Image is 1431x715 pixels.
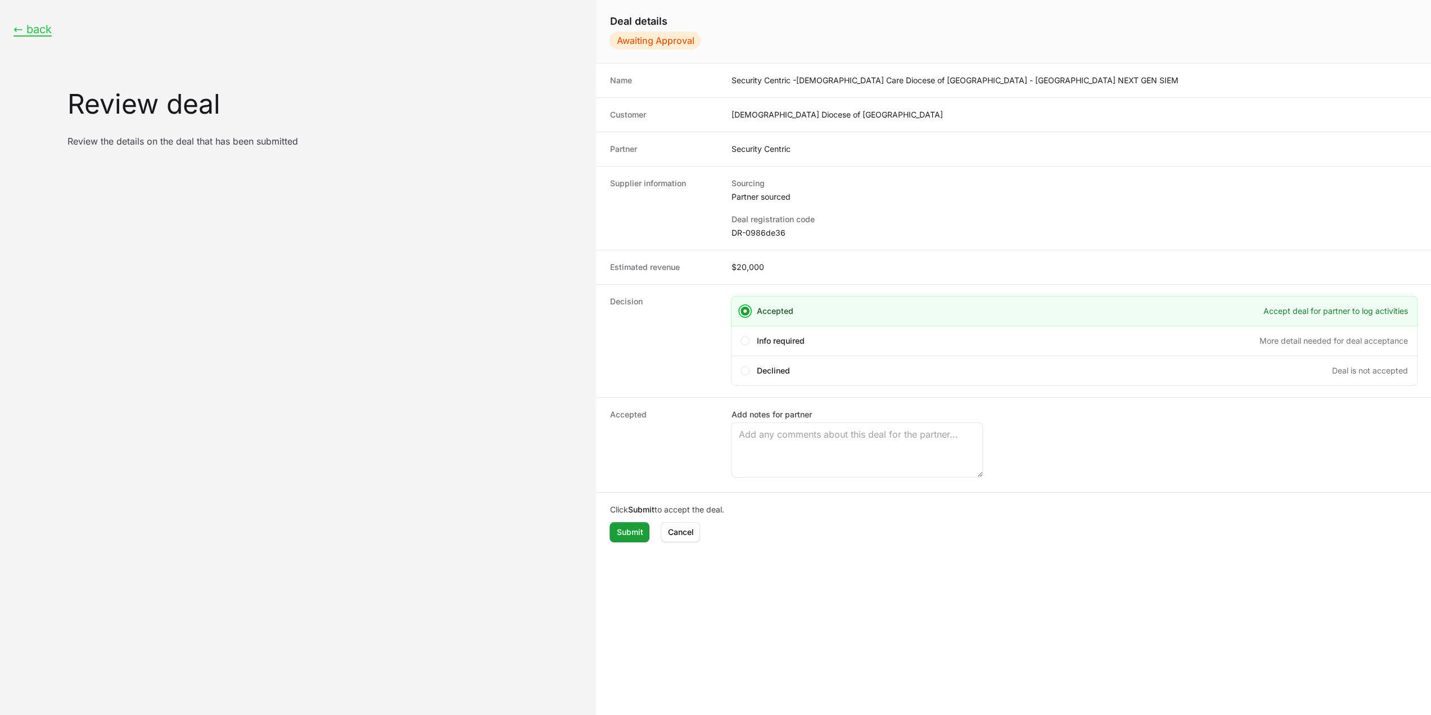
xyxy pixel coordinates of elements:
[610,178,717,239] dt: Supplier information
[756,365,789,376] span: Declined
[610,109,717,120] dt: Customer
[731,75,1418,86] dd: Security Centric -[DEMOGRAPHIC_DATA] Care Diocese of [GEOGRAPHIC_DATA] - [GEOGRAPHIC_DATA] NEXT G...
[731,109,1418,120] dd: [DEMOGRAPHIC_DATA] Diocese of [GEOGRAPHIC_DATA]
[67,91,583,118] h1: Review deal
[1332,365,1408,376] span: Deal is not accepted
[610,504,1418,515] p: Click to accept the deal.
[596,64,1431,493] dl: Create deal form
[610,522,649,542] button: Submit
[610,262,717,273] dt: Estimated revenue
[67,136,571,147] p: Review the details on the deal that has been submitted
[731,409,983,420] label: Add notes for partner
[1263,305,1408,317] span: Accept deal for partner to log activities
[1260,335,1408,347] span: More detail needed for deal acceptance
[616,525,643,539] span: Submit
[731,191,1418,203] dd: Partner sourced
[756,305,793,317] span: Accepted
[731,227,1418,239] dd: DR-0986de36
[628,505,654,514] b: Submit
[661,522,700,542] button: Cancel
[610,409,717,481] dt: Accepted
[610,14,1418,29] h1: Deal details
[731,143,1418,155] dd: Security Centric
[610,75,717,86] dt: Name
[731,214,1418,225] dt: Deal registration code
[731,262,1418,273] dd: $20,000
[610,296,717,386] dt: Decision
[667,525,693,539] span: Cancel
[610,143,717,155] dt: Partner
[13,23,52,37] button: ← back
[731,178,1418,189] dt: Sourcing
[756,335,804,347] span: Info required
